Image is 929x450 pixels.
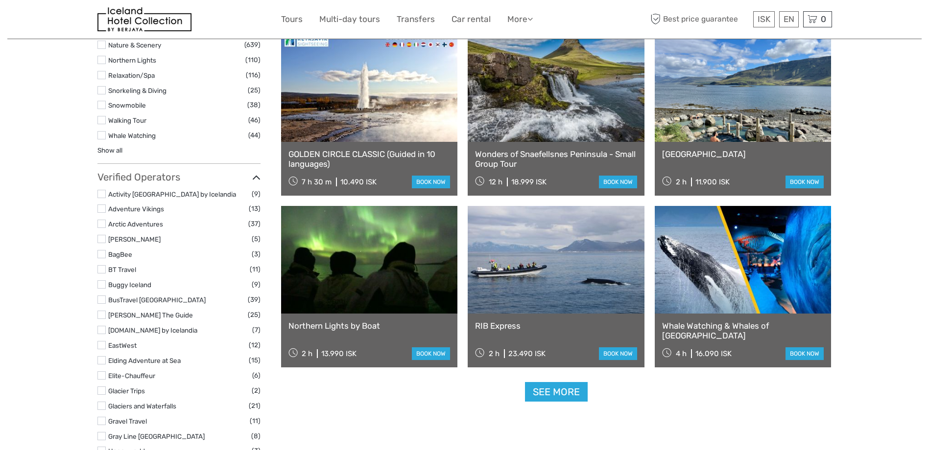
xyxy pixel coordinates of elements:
[676,349,687,358] span: 4 h
[662,149,824,159] a: [GEOGRAPHIC_DATA]
[108,190,236,198] a: Activity [GEOGRAPHIC_DATA] by Icelandia
[108,296,206,304] a: BusTravel [GEOGRAPHIC_DATA]
[248,85,261,96] span: (25)
[246,69,261,81] span: (116)
[302,349,312,358] span: 2 h
[676,178,687,186] span: 2 h
[108,402,176,410] a: Glaciers and Waterfalls
[599,347,637,360] a: book now
[250,264,261,275] span: (11)
[108,311,193,319] a: [PERSON_NAME] The Guide
[108,56,156,64] a: Northern Lights
[599,176,637,188] a: book now
[452,12,491,26] a: Car rental
[108,116,146,124] a: Walking Tour
[108,71,155,79] a: Relaxation/Spa
[248,130,261,141] span: (44)
[108,250,132,258] a: BagBee
[108,205,164,213] a: Adventure Vikings
[108,341,137,349] a: EastWest
[249,203,261,214] span: (13)
[525,382,588,402] a: See more
[475,149,637,169] a: Wonders of Snaefellsnes Peninsula - Small Group Tour
[648,11,751,27] span: Best price guarantee
[108,357,181,364] a: Elding Adventure at Sea
[108,372,155,380] a: Elite-Chauffeur
[397,12,435,26] a: Transfers
[321,349,357,358] div: 13.990 ISK
[248,114,261,126] span: (46)
[108,387,145,395] a: Glacier Trips
[281,12,303,26] a: Tours
[662,321,824,341] a: Whale Watching & Whales of [GEOGRAPHIC_DATA]
[108,101,146,109] a: Snowmobile
[288,321,451,331] a: Northern Lights by Boat
[108,432,205,440] a: Gray Line [GEOGRAPHIC_DATA]
[248,309,261,320] span: (25)
[302,178,332,186] span: 7 h 30 m
[786,347,824,360] a: book now
[249,400,261,411] span: (21)
[786,176,824,188] a: book now
[252,233,261,245] span: (5)
[475,321,637,331] a: RIB Express
[695,349,732,358] div: 16.090 ISK
[108,235,161,243] a: [PERSON_NAME]
[97,171,261,183] h3: Verified Operators
[247,99,261,111] span: (38)
[248,218,261,229] span: (37)
[97,146,122,154] a: Show all
[108,326,197,334] a: [DOMAIN_NAME] by Icelandia
[507,12,533,26] a: More
[511,178,547,186] div: 18.999 ISK
[288,149,451,169] a: GOLDEN CIRCLE CLASSIC (Guided in 10 languages)
[252,385,261,396] span: (2)
[819,14,828,24] span: 0
[412,347,450,360] a: book now
[108,87,167,94] a: Snorkeling & Diving
[249,339,261,351] span: (12)
[319,12,380,26] a: Multi-day tours
[252,279,261,290] span: (9)
[252,188,261,200] span: (9)
[108,417,147,425] a: Gravel Travel
[508,349,546,358] div: 23.490 ISK
[758,14,770,24] span: ISK
[412,176,450,188] a: book now
[251,430,261,442] span: (8)
[252,248,261,260] span: (3)
[108,41,161,49] a: Nature & Scenery
[779,11,799,27] div: EN
[489,178,502,186] span: 12 h
[108,132,156,139] a: Whale Watching
[489,349,500,358] span: 2 h
[340,178,377,186] div: 10.490 ISK
[249,355,261,366] span: (15)
[250,415,261,427] span: (11)
[97,7,191,31] img: 481-8f989b07-3259-4bb0-90ed-3da368179bdc_logo_small.jpg
[695,178,730,186] div: 11.900 ISK
[248,294,261,305] span: (39)
[252,324,261,336] span: (7)
[108,266,136,273] a: BT Travel
[244,39,261,50] span: (639)
[108,220,163,228] a: Arctic Adventures
[245,54,261,66] span: (110)
[108,281,151,289] a: Buggy Iceland
[252,370,261,381] span: (6)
